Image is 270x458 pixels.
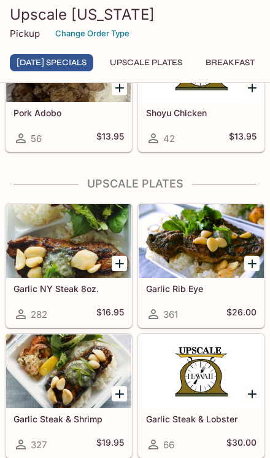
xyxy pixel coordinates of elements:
[6,28,131,102] div: Pork Adobo
[138,203,264,328] a: Garlic Rib Eye361$26.00
[244,256,260,271] button: Add Garlic Rib Eye
[226,437,256,452] h5: $30.00
[229,131,256,146] h5: $13.95
[50,24,135,43] button: Change Order Type
[6,28,132,152] a: Pork Adobo56$13.95
[13,283,124,294] h5: Garlic NY Steak 8oz.
[163,439,174,451] span: 66
[13,108,124,118] h5: Pork Adobo
[163,133,175,144] span: 42
[112,256,127,271] button: Add Garlic NY Steak 8oz.
[139,204,264,278] div: Garlic Rib Eye
[31,133,42,144] span: 56
[103,54,189,71] button: UPSCALE Plates
[146,414,256,424] h5: Garlic Steak & Lobster
[226,307,256,322] h5: $26.00
[10,5,260,24] h3: Upscale [US_STATE]
[6,204,131,278] div: Garlic NY Steak 8oz.
[6,334,132,458] a: Garlic Steak & Shrimp327$19.95
[199,54,261,71] button: Breakfast
[112,386,127,401] button: Add Garlic Steak & Shrimp
[96,437,124,452] h5: $19.95
[96,131,124,146] h5: $13.95
[31,439,47,451] span: 327
[112,80,127,95] button: Add Pork Adobo
[13,414,124,424] h5: Garlic Steak & Shrimp
[244,386,260,401] button: Add Garlic Steak & Lobster
[163,309,178,320] span: 361
[138,28,264,152] a: Shoyu Chicken42$13.95
[146,108,256,118] h5: Shoyu Chicken
[139,334,264,408] div: Garlic Steak & Lobster
[146,283,256,294] h5: Garlic Rib Eye
[31,309,47,320] span: 282
[10,54,93,71] button: [DATE] Specials
[10,28,40,39] p: Pickup
[139,28,264,102] div: Shoyu Chicken
[96,307,124,322] h5: $16.95
[244,80,260,95] button: Add Shoyu Chicken
[6,334,131,408] div: Garlic Steak & Shrimp
[138,334,264,458] a: Garlic Steak & Lobster66$30.00
[6,203,132,328] a: Garlic NY Steak 8oz.282$16.95
[5,177,265,191] h4: UPSCALE Plates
